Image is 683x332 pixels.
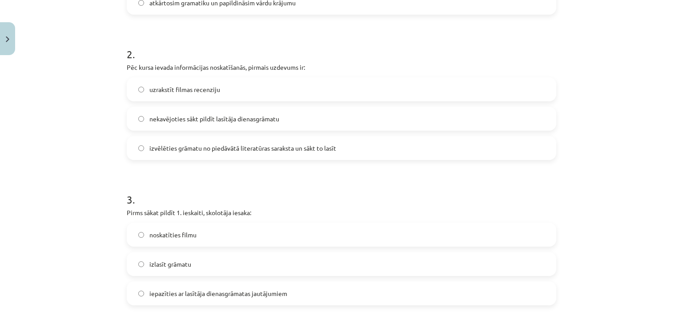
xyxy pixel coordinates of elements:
input: iepazīties ar lasītāja dienasgrāmatas jautājumiem [138,291,144,296]
input: uzrakstīt filmas recenziju [138,87,144,92]
span: izlasīt grāmatu [149,260,191,269]
img: icon-close-lesson-0947bae3869378f0d4975bcd49f059093ad1ed9edebbc8119c70593378902aed.svg [6,36,9,42]
span: nekavējoties sākt pildīt lasītāja dienasgrāmatu [149,114,279,124]
span: noskatīties filmu [149,230,197,240]
span: izvēlēties grāmatu no piedāvātā literatūras saraksta un sākt to lasīt [149,144,336,153]
p: Pēc kursa ievada informācijas noskatīšanās, pirmais uzdevums ir: [127,63,556,72]
span: iepazīties ar lasītāja dienasgrāmatas jautājumiem [149,289,287,298]
input: noskatīties filmu [138,232,144,238]
p: Pirms sākat pildīt 1. ieskaiti, skolotāja iesaka: [127,208,556,217]
input: izvēlēties grāmatu no piedāvātā literatūras saraksta un sākt to lasīt [138,145,144,151]
h1: 3 . [127,178,556,205]
span: uzrakstīt filmas recenziju [149,85,220,94]
input: nekavējoties sākt pildīt lasītāja dienasgrāmatu [138,116,144,122]
input: izlasīt grāmatu [138,261,144,267]
h1: 2 . [127,32,556,60]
